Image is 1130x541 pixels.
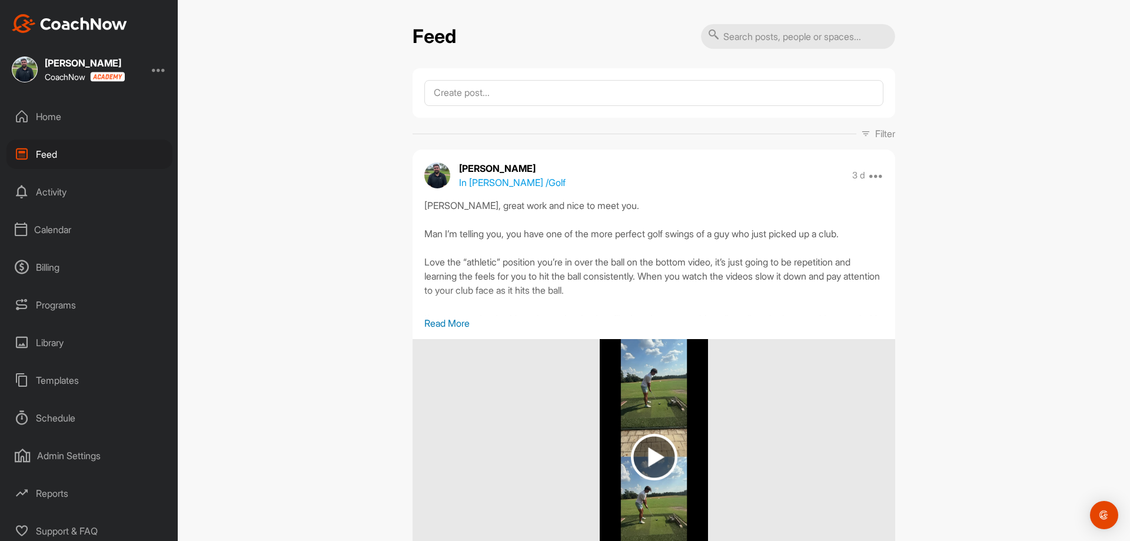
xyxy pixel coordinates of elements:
div: Home [6,102,172,131]
div: Billing [6,253,172,282]
img: avatar [424,162,450,188]
p: In [PERSON_NAME] / Golf [459,175,566,190]
img: play [631,434,677,480]
div: Reports [6,479,172,508]
div: Programs [6,290,172,320]
h2: Feed [413,25,456,48]
div: [PERSON_NAME], great work and nice to meet you. Man I’m telling you, you have one of the more per... [424,198,883,316]
div: CoachNow [45,72,125,82]
div: Schedule [6,403,172,433]
p: Filter [875,127,895,141]
div: [PERSON_NAME] [45,58,125,68]
div: Templates [6,366,172,395]
input: Search posts, people or spaces... [701,24,895,49]
p: [PERSON_NAME] [459,161,566,175]
p: Read More [424,316,883,330]
p: 3 d [852,170,865,181]
div: Admin Settings [6,441,172,470]
img: square_7111fd8b1caf5f1b6506cba6672005e5.jpg [12,57,38,82]
div: Library [6,328,172,357]
img: CoachNow acadmey [90,72,125,82]
div: Open Intercom Messenger [1090,501,1118,529]
div: Feed [6,140,172,169]
div: Activity [6,177,172,207]
img: CoachNow [12,14,127,33]
div: Calendar [6,215,172,244]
